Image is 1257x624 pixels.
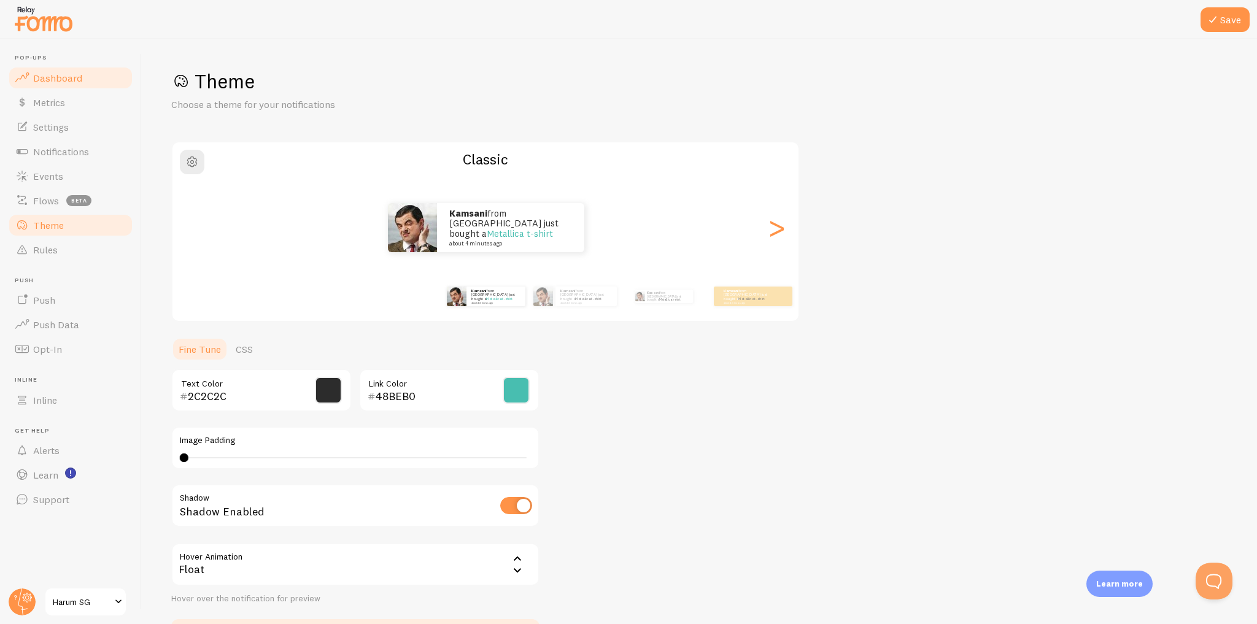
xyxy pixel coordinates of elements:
[487,228,553,239] a: Metallica t-shirt
[7,312,134,337] a: Push Data
[15,427,134,435] span: Get Help
[171,98,466,112] p: Choose a theme for your notifications
[647,291,660,295] strong: Kamsani
[449,209,572,247] p: from [GEOGRAPHIC_DATA] just bought a
[471,301,519,304] small: about 4 minutes ago
[53,595,111,609] span: Harum SG
[724,288,739,293] strong: Kamsani
[724,301,772,304] small: about 4 minutes ago
[171,543,540,586] div: Float
[7,337,134,361] a: Opt-In
[15,277,134,285] span: Push
[388,203,437,252] img: Fomo
[180,435,531,446] label: Image Padding
[33,121,69,133] span: Settings
[171,69,1228,94] h1: Theme
[1196,563,1232,599] iframe: Help Scout Beacon - Open
[7,188,134,213] a: Flows beta
[172,150,799,169] h2: Classic
[33,343,62,355] span: Opt-In
[33,145,89,158] span: Notifications
[13,3,74,34] img: fomo-relay-logo-orange.svg
[171,337,228,361] a: Fine Tune
[738,296,765,301] a: Metallica t-shirt
[449,241,568,247] small: about 4 minutes ago
[7,438,134,463] a: Alerts
[33,469,58,481] span: Learn
[66,195,91,206] span: beta
[560,288,576,293] strong: Kamsani
[33,294,55,306] span: Push
[33,219,64,231] span: Theme
[7,487,134,512] a: Support
[533,287,553,306] img: Fomo
[7,139,134,164] a: Notifications
[560,288,612,304] p: from [GEOGRAPHIC_DATA] just bought a
[769,183,784,272] div: Next slide
[724,288,773,304] p: from [GEOGRAPHIC_DATA] just bought a
[471,288,520,304] p: from [GEOGRAPHIC_DATA] just bought a
[171,484,540,529] div: Shadow Enabled
[65,468,76,479] svg: <p>Watch New Feature Tutorials!</p>
[575,296,601,301] a: Metallica t-shirt
[7,388,134,412] a: Inline
[33,394,57,406] span: Inline
[33,96,65,109] span: Metrics
[33,170,63,182] span: Events
[171,593,540,604] div: Hover over the notification for preview
[15,376,134,384] span: Inline
[447,287,466,306] img: Fomo
[659,298,680,301] a: Metallica t-shirt
[1086,571,1153,597] div: Learn more
[228,337,260,361] a: CSS
[33,72,82,84] span: Dashboard
[471,288,487,293] strong: Kamsani
[33,318,79,331] span: Push Data
[33,444,60,456] span: Alerts
[449,207,487,219] strong: Kamsani
[7,90,134,115] a: Metrics
[44,587,127,617] a: Harum SG
[15,54,134,62] span: Pop-ups
[7,288,134,312] a: Push
[1096,578,1143,590] p: Learn more
[7,213,134,237] a: Theme
[635,291,644,301] img: Fomo
[7,66,134,90] a: Dashboard
[647,290,688,303] p: from [GEOGRAPHIC_DATA] just bought a
[560,301,611,304] small: about 4 minutes ago
[33,195,59,207] span: Flows
[33,493,69,506] span: Support
[7,463,134,487] a: Learn
[7,237,134,262] a: Rules
[7,115,134,139] a: Settings
[486,296,512,301] a: Metallica t-shirt
[7,164,134,188] a: Events
[33,244,58,256] span: Rules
